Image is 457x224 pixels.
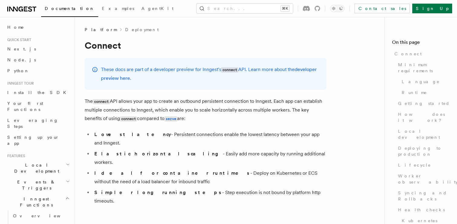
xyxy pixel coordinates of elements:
a: Syncing and Rollbacks [396,187,450,204]
kbd: ⌘K [281,5,289,11]
li: - Persistent connections enable the lowest latency between your app and Inngest. [92,130,326,147]
code: connect [120,116,137,122]
a: Node.js [5,54,71,65]
button: Toggle dark mode [330,5,345,12]
span: Platform [85,27,117,33]
a: Worker observability [396,170,450,187]
span: Leveraging Steps [7,118,58,129]
span: Getting started [398,100,450,106]
span: Deploying to production [398,145,450,157]
button: Local Development [5,160,71,177]
span: Home [7,24,24,30]
a: Install the SDK [5,87,71,98]
a: serve [164,115,177,121]
button: Search...⌘K [196,4,293,13]
button: Inngest Functions [5,193,71,210]
a: Overview [11,210,71,221]
a: Getting started [396,98,450,109]
a: Home [5,22,71,33]
h1: Connect [85,40,326,51]
li: - Step execution is not bound by platform http timeouts. [92,188,326,205]
code: connect [93,99,110,104]
a: Lifecycle [396,160,450,170]
span: Documentation [45,6,95,11]
span: Node.js [7,57,36,62]
strong: Lowest latency [94,131,171,137]
a: Deployment [125,27,159,33]
a: AgentKit [138,2,177,16]
li: - Deploy on Kubernetes or ECS without the need of a load balancer for inbound traffic [92,169,326,186]
a: Documentation [41,2,98,17]
span: Your first Functions [7,101,43,112]
span: Overview [13,213,75,218]
a: Examples [98,2,138,16]
span: Connect [394,51,422,57]
span: Quick start [5,37,31,42]
strong: Ideal for container runtimes [94,170,250,176]
p: These docs are part of a developer preview for Inngest's API. Learn more about the . [101,65,319,83]
span: Python [7,68,29,73]
span: Syncing and Rollbacks [398,190,450,202]
span: Install the SDK [7,90,70,95]
span: AgentKit [141,6,173,11]
a: Health checks [396,204,450,215]
a: Language [399,76,450,87]
a: Contact sales [355,4,410,13]
span: Setting up your app [7,135,59,146]
a: Setting up your app [5,132,71,149]
span: Examples [102,6,134,11]
a: Local development [396,126,450,143]
span: How does it work? [398,111,450,123]
a: Runtime [399,87,450,98]
strong: Simpler long running steps [94,190,222,195]
span: Health checks [398,207,445,213]
button: Events & Triggers [5,177,71,193]
code: connect [221,67,238,73]
span: Inngest Functions [5,196,65,208]
a: Minimum requirements [396,59,450,76]
a: Next.js [5,44,71,54]
a: Leveraging Steps [5,115,71,132]
span: Minimum requirements [398,62,450,74]
strong: Elastic horizontal scaling [94,151,223,157]
span: Next.js [7,47,36,51]
a: Your first Functions [5,98,71,115]
span: Language [402,79,440,85]
a: Sign Up [412,4,452,13]
p: The API allows your app to create an outbound persistent connection to Inngest. Each app can esta... [85,97,326,123]
a: Deploying to production [396,143,450,160]
span: Local development [398,128,450,140]
span: Runtime [402,89,427,96]
a: Connect [392,48,450,59]
a: How does it work? [396,109,450,126]
a: Python [5,65,71,76]
span: Lifecycle [398,162,431,168]
code: serve [164,116,177,122]
h4: On this page [392,39,450,48]
span: Events & Triggers [5,179,66,191]
span: Local Development [5,162,66,174]
span: Inngest tour [5,81,34,86]
li: - Easily add more capacity by running additional workers. [92,150,326,167]
span: Features [5,154,25,158]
